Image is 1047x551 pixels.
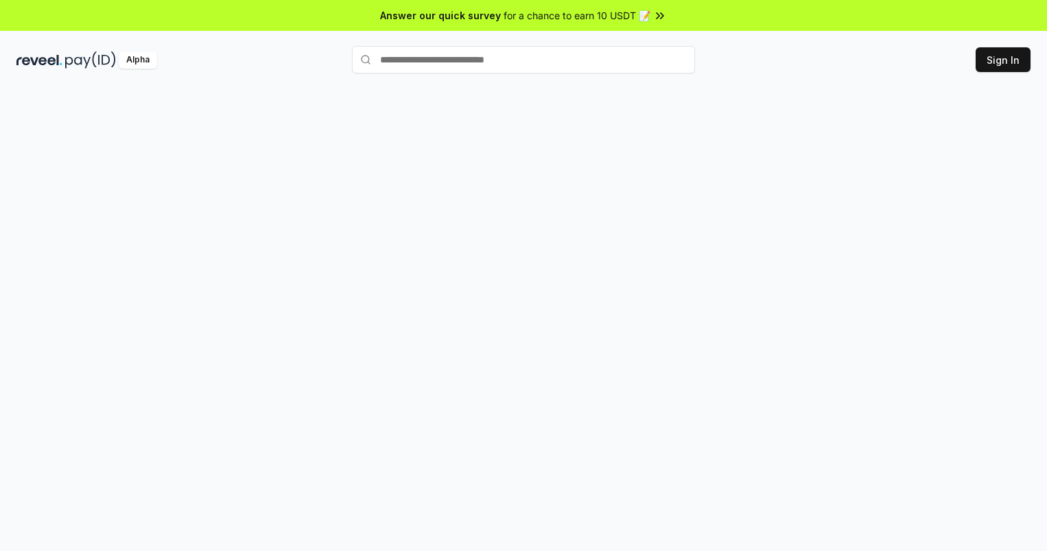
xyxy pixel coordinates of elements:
span: Answer our quick survey [380,8,501,23]
span: for a chance to earn 10 USDT 📝 [504,8,650,23]
img: reveel_dark [16,51,62,69]
img: pay_id [65,51,116,69]
button: Sign In [976,47,1031,72]
div: Alpha [119,51,157,69]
